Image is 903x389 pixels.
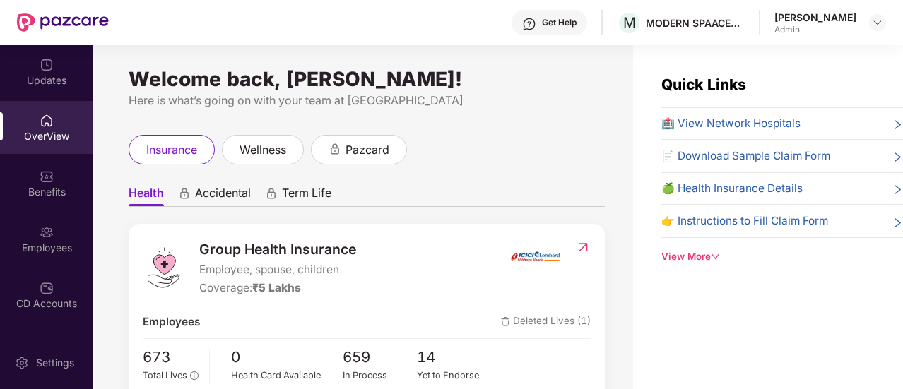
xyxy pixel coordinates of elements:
[774,24,856,35] div: Admin
[178,187,191,200] div: animation
[343,369,418,383] div: In Process
[231,369,343,383] div: Health Card Available
[143,313,200,330] span: Employees
[282,186,331,206] span: Term Life
[40,114,54,128] img: svg+xml;base64,PHN2ZyBpZD0iSG9tZSIgeG1sbnM9Imh0dHA6Ly93d3cudzMub3JnLzIwMDAvc3ZnIiB3aWR0aD0iMjAiIG...
[346,141,389,159] span: pazcard
[661,115,801,132] span: 🏥 View Network Hospitals
[17,13,109,32] img: New Pazcare Logo
[199,239,356,260] span: Group Health Insurance
[343,346,418,369] span: 659
[661,249,903,264] div: View More
[143,246,185,289] img: logo
[146,141,197,159] span: insurance
[329,143,341,155] div: animation
[892,118,903,132] span: right
[231,346,343,369] span: 0
[252,281,301,294] span: ₹5 Lakhs
[129,186,164,206] span: Health
[661,180,803,197] span: 🍏 Health Insurance Details
[661,148,830,164] span: 📄 Download Sample Claim Form
[661,213,828,229] span: 👉 Instructions to Fill Claim Form
[199,280,356,297] div: Coverage:
[15,356,29,370] img: svg+xml;base64,PHN2ZyBpZD0iU2V0dGluZy0yMHgyMCIgeG1sbnM9Imh0dHA6Ly93d3cudzMub3JnLzIwMDAvc3ZnIiB3aW...
[417,369,492,383] div: Yet to Endorse
[129,92,605,109] div: Here is what’s going on with your team at [GEOGRAPHIC_DATA]
[143,370,187,381] span: Total Lives
[40,58,54,72] img: svg+xml;base64,PHN2ZyBpZD0iVXBkYXRlZCIgeG1sbnM9Imh0dHA6Ly93d3cudzMub3JnLzIwMDAvc3ZnIiB3aWR0aD0iMj...
[892,215,903,229] span: right
[32,356,78,370] div: Settings
[40,225,54,239] img: svg+xml;base64,PHN2ZyBpZD0iRW1wbG95ZWVzIiB4bWxucz0iaHR0cDovL3d3dy53My5vcmcvMjAwMC9zdmciIHdpZHRoPS...
[417,346,492,369] span: 14
[892,183,903,197] span: right
[501,313,591,330] span: Deleted Lives (1)
[522,17,536,31] img: svg+xml;base64,PHN2ZyBpZD0iSGVscC0zMngzMiIgeG1sbnM9Imh0dHA6Ly93d3cudzMub3JnLzIwMDAvc3ZnIiB3aWR0aD...
[240,141,286,159] span: wellness
[774,11,856,24] div: [PERSON_NAME]
[661,76,746,93] span: Quick Links
[711,252,720,261] span: down
[265,187,278,200] div: animation
[646,16,745,30] div: MODERN SPAACES VENTURES
[623,14,636,31] span: M
[40,169,54,184] img: svg+xml;base64,PHN2ZyBpZD0iQmVuZWZpdHMiIHhtbG5zPSJodHRwOi8vd3d3LnczLm9yZy8yMDAwL3N2ZyIgd2lkdGg9Ij...
[509,239,562,274] img: insurerIcon
[199,261,356,278] span: Employee, spouse, children
[190,371,198,379] span: info-circle
[542,17,577,28] div: Get Help
[501,317,510,326] img: deleteIcon
[129,73,605,85] div: Welcome back, [PERSON_NAME]!
[195,186,251,206] span: Accidental
[143,346,199,369] span: 673
[872,17,883,28] img: svg+xml;base64,PHN2ZyBpZD0iRHJvcGRvd24tMzJ4MzIiIHhtbG5zPSJodHRwOi8vd3d3LnczLm9yZy8yMDAwL3N2ZyIgd2...
[576,240,591,254] img: RedirectIcon
[40,281,54,295] img: svg+xml;base64,PHN2ZyBpZD0iQ0RfQWNjb3VudHMiIGRhdGEtbmFtZT0iQ0QgQWNjb3VudHMiIHhtbG5zPSJodHRwOi8vd3...
[892,150,903,164] span: right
